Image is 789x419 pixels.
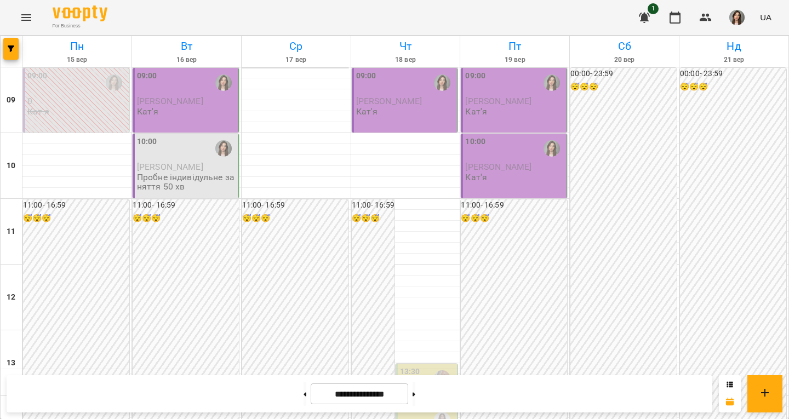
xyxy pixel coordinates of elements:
[137,173,236,192] p: Пробне індивідульне заняття 50 хв
[465,70,485,82] label: 09:00
[53,22,107,30] span: For Business
[243,55,349,65] h6: 17 вер
[13,4,39,31] button: Menu
[461,199,567,211] h6: 11:00 - 16:59
[544,140,560,157] img: Катя
[681,55,787,65] h6: 21 вер
[27,107,49,116] p: Кат'я
[648,3,659,14] span: 1
[24,38,130,55] h6: Пн
[465,96,531,106] span: [PERSON_NAME]
[243,38,349,55] h6: Ср
[133,213,239,225] h6: 😴😴😴
[215,140,232,157] img: Катя
[400,366,420,378] label: 13:30
[137,70,157,82] label: 09:00
[356,96,422,106] span: [PERSON_NAME]
[356,70,376,82] label: 09:00
[53,5,107,21] img: Voopty Logo
[134,38,239,55] h6: Вт
[680,81,786,93] h6: 😴😴😴
[570,81,677,93] h6: 😴😴😴
[23,199,129,211] h6: 11:00 - 16:59
[7,226,15,238] h6: 11
[352,213,395,225] h6: 😴😴😴
[7,160,15,172] h6: 10
[133,199,239,211] h6: 11:00 - 16:59
[462,55,568,65] h6: 19 вер
[137,96,203,106] span: [PERSON_NAME]
[353,38,459,55] h6: Чт
[134,55,239,65] h6: 16 вер
[137,162,203,172] span: [PERSON_NAME]
[27,70,48,82] label: 09:00
[137,136,157,148] label: 10:00
[353,55,459,65] h6: 18 вер
[242,199,348,211] h6: 11:00 - 16:59
[544,74,560,91] img: Катя
[465,173,487,182] p: Кат'я
[215,74,232,91] img: Катя
[681,38,787,55] h6: Нд
[465,136,485,148] label: 10:00
[434,74,450,91] img: Катя
[465,107,487,116] p: Кат'я
[23,213,129,225] h6: 😴😴😴
[137,107,159,116] p: Кат'я
[462,38,568,55] h6: Пт
[356,107,378,116] p: Кат'я
[352,199,395,211] h6: 11:00 - 16:59
[106,74,122,91] img: Катя
[242,213,348,225] h6: 😴😴😴
[756,7,776,27] button: UA
[27,96,127,106] p: 0
[24,55,130,65] h6: 15 вер
[570,68,677,80] h6: 00:00 - 23:59
[760,12,771,23] span: UA
[7,357,15,369] h6: 13
[571,38,677,55] h6: Сб
[461,213,567,225] h6: 😴😴😴
[7,94,15,106] h6: 09
[7,291,15,303] h6: 12
[465,162,531,172] span: [PERSON_NAME]
[680,68,786,80] h6: 00:00 - 23:59
[571,55,677,65] h6: 20 вер
[729,10,745,25] img: b4b2e5f79f680e558d085f26e0f4a95b.jpg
